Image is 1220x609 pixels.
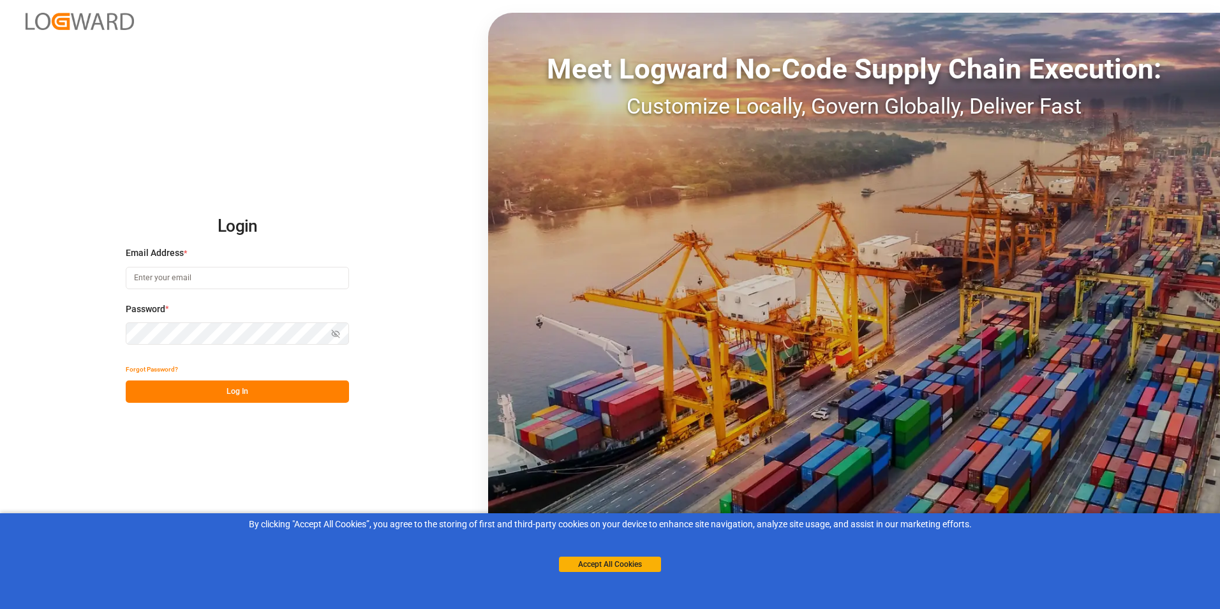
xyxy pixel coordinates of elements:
[126,246,184,260] span: Email Address
[126,380,349,403] button: Log In
[9,518,1211,531] div: By clicking "Accept All Cookies”, you agree to the storing of first and third-party cookies on yo...
[126,303,165,316] span: Password
[559,557,661,572] button: Accept All Cookies
[488,90,1220,123] div: Customize Locally, Govern Globally, Deliver Fast
[126,267,349,289] input: Enter your email
[126,206,349,247] h2: Login
[126,358,178,380] button: Forgot Password?
[26,13,134,30] img: Logward_new_orange.png
[488,48,1220,90] div: Meet Logward No-Code Supply Chain Execution:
